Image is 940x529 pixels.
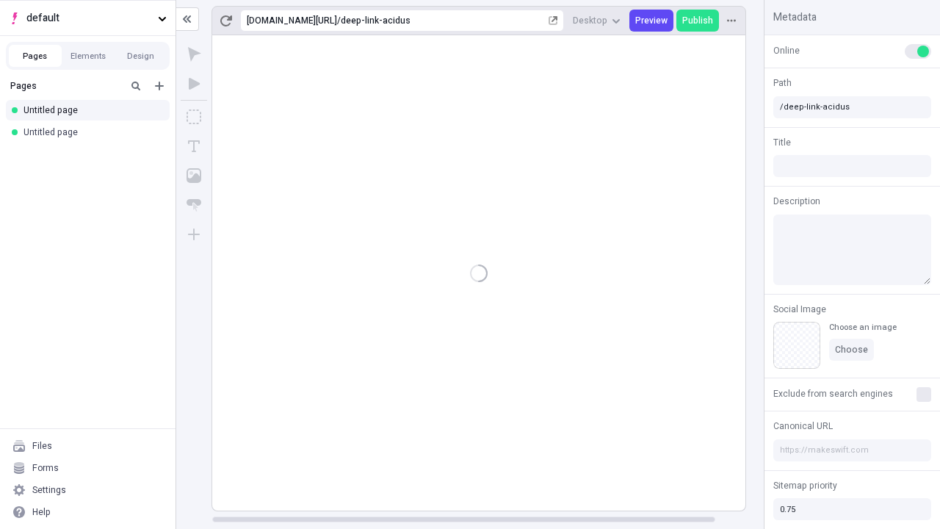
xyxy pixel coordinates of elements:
button: Desktop [567,10,626,32]
span: Desktop [573,15,607,26]
button: Preview [629,10,673,32]
button: Publish [676,10,719,32]
div: Settings [32,484,66,496]
span: Social Image [773,303,826,316]
button: Image [181,162,207,189]
button: Text [181,133,207,159]
button: Button [181,192,207,218]
input: https://makeswift.com [773,439,931,461]
div: Untitled page [23,126,158,138]
div: Pages [10,80,121,92]
span: default [26,10,152,26]
div: [URL][DOMAIN_NAME] [247,15,337,26]
div: deep-link-acidus [341,15,546,26]
span: Exclude from search engines [773,387,893,400]
div: Choose an image [829,322,897,333]
span: Online [773,44,800,57]
span: Canonical URL [773,420,833,433]
button: Choose [829,339,874,361]
button: Box [181,104,207,130]
div: Forms [32,462,59,474]
span: Description [773,195,820,208]
button: Elements [62,45,115,67]
button: Design [115,45,167,67]
span: Path [773,76,792,90]
button: Add new [151,77,168,95]
div: Files [32,440,52,452]
span: Preview [635,15,668,26]
span: Title [773,136,791,149]
div: / [337,15,341,26]
span: Choose [835,344,868,356]
span: Sitemap priority [773,479,837,492]
div: Untitled page [23,104,158,116]
span: Publish [682,15,713,26]
button: Pages [9,45,62,67]
div: Help [32,506,51,518]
